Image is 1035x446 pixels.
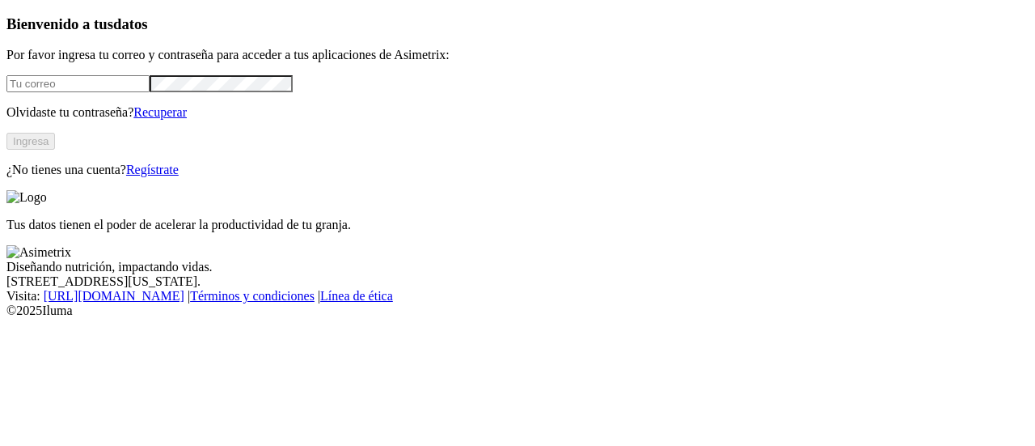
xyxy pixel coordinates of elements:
[6,274,1029,289] div: [STREET_ADDRESS][US_STATE].
[6,75,150,92] input: Tu correo
[6,190,47,205] img: Logo
[6,260,1029,274] div: Diseñando nutrición, impactando vidas.
[126,163,179,176] a: Regístrate
[6,48,1029,62] p: Por favor ingresa tu correo y contraseña para acceder a tus aplicaciones de Asimetrix:
[6,15,1029,33] h3: Bienvenido a tus
[113,15,148,32] span: datos
[6,163,1029,177] p: ¿No tienes una cuenta?
[6,304,1029,318] div: © 2025 Iluma
[6,218,1029,232] p: Tus datos tienen el poder de acelerar la productividad de tu granja.
[320,289,393,303] a: Línea de ética
[133,105,187,119] a: Recuperar
[44,289,184,303] a: [URL][DOMAIN_NAME]
[6,133,55,150] button: Ingresa
[6,105,1029,120] p: Olvidaste tu contraseña?
[6,245,71,260] img: Asimetrix
[6,289,1029,304] div: Visita : | |
[190,289,315,303] a: Términos y condiciones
